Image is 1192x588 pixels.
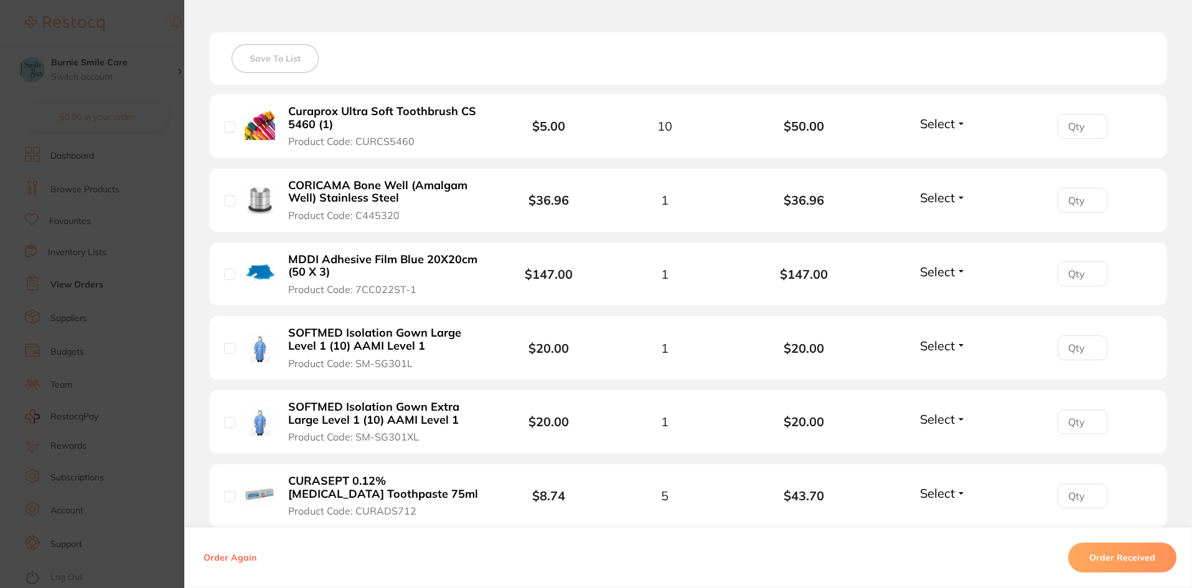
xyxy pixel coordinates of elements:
span: Select [920,190,955,205]
button: Select [916,190,970,205]
input: Qty [1058,188,1107,213]
input: Qty [1058,335,1107,360]
span: 5 [661,488,669,503]
button: SOFTMED Isolation Gown Large Level 1 (10) AAMI Level 1 Product Code: SM-SG301L [284,326,484,370]
b: $8.74 [532,488,565,503]
input: Qty [1058,114,1107,139]
span: Product Code: CURCS5460 [288,136,415,147]
img: SOFTMED Isolation Gown Large Level 1 (10) AAMI Level 1 [245,332,275,362]
button: Order Received [1068,543,1176,572]
button: MDDI Adhesive Film Blue 20X20cm (50 X 3) Product Code: 7CC022ST-1 [284,253,484,296]
b: MDDI Adhesive Film Blue 20X20cm (50 X 3) [288,253,481,279]
img: CURASEPT 0.12% Chlorhexidine Toothpaste 75ml [245,479,275,510]
span: Product Code: SM-SG301L [288,358,413,369]
img: Curaprox Ultra Soft Toothbrush CS 5460 (1) [245,110,275,141]
b: CURASEPT 0.12% [MEDICAL_DATA] Toothpaste 75ml [288,475,481,500]
button: Select [916,411,970,427]
span: Product Code: C445320 [288,210,400,221]
button: Order Again [200,552,260,563]
input: Qty [1058,483,1107,508]
span: Select [920,116,955,131]
span: Product Code: CURADS712 [288,505,416,516]
span: 1 [661,193,669,207]
span: Select [920,264,955,279]
b: SOFTMED Isolation Gown Large Level 1 (10) AAMI Level 1 [288,327,481,352]
button: Curaprox Ultra Soft Toothbrush CS 5460 (1) Product Code: CURCS5460 [284,105,484,148]
button: CURASEPT 0.12% [MEDICAL_DATA] Toothpaste 75ml Product Code: CURADS712 [284,474,484,518]
button: Select [916,338,970,353]
b: CORICAMA Bone Well (Amalgam Well) Stainless Steel [288,179,481,205]
span: Select [920,485,955,501]
span: Product Code: SM-SG301XL [288,431,419,442]
b: $36.96 [734,193,874,207]
span: Select [920,411,955,427]
b: Curaprox Ultra Soft Toothbrush CS 5460 (1) [288,105,481,131]
button: Save To List [232,44,319,73]
span: 1 [661,414,669,429]
b: $20.00 [528,414,569,429]
b: $147.00 [525,266,573,282]
button: CORICAMA Bone Well (Amalgam Well) Stainless Steel Product Code: C445320 [284,179,484,222]
button: Select [916,264,970,279]
img: CORICAMA Bone Well (Amalgam Well) Stainless Steel [245,184,275,214]
span: 1 [661,341,669,355]
button: SOFTMED Isolation Gown Extra Large Level 1 (10) AAMI Level 1 Product Code: SM-SG301XL [284,400,484,444]
input: Qty [1058,409,1107,434]
b: SOFTMED Isolation Gown Extra Large Level 1 (10) AAMI Level 1 [288,401,481,426]
button: Select [916,485,970,501]
b: $20.00 [734,414,874,429]
button: Select [916,116,970,131]
span: 1 [661,267,669,281]
img: MDDI Adhesive Film Blue 20X20cm (50 X 3) [245,258,275,288]
input: Qty [1058,261,1107,286]
img: SOFTMED Isolation Gown Extra Large Level 1 (10) AAMI Level 1 [245,406,275,436]
span: 10 [657,119,672,133]
b: $147.00 [734,267,874,281]
span: Select [920,338,955,353]
b: $20.00 [734,341,874,355]
b: $36.96 [528,192,569,208]
span: Product Code: 7CC022ST-1 [288,284,416,295]
b: $20.00 [528,340,569,356]
b: $43.70 [734,488,874,503]
b: $5.00 [532,118,565,134]
b: $50.00 [734,119,874,133]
